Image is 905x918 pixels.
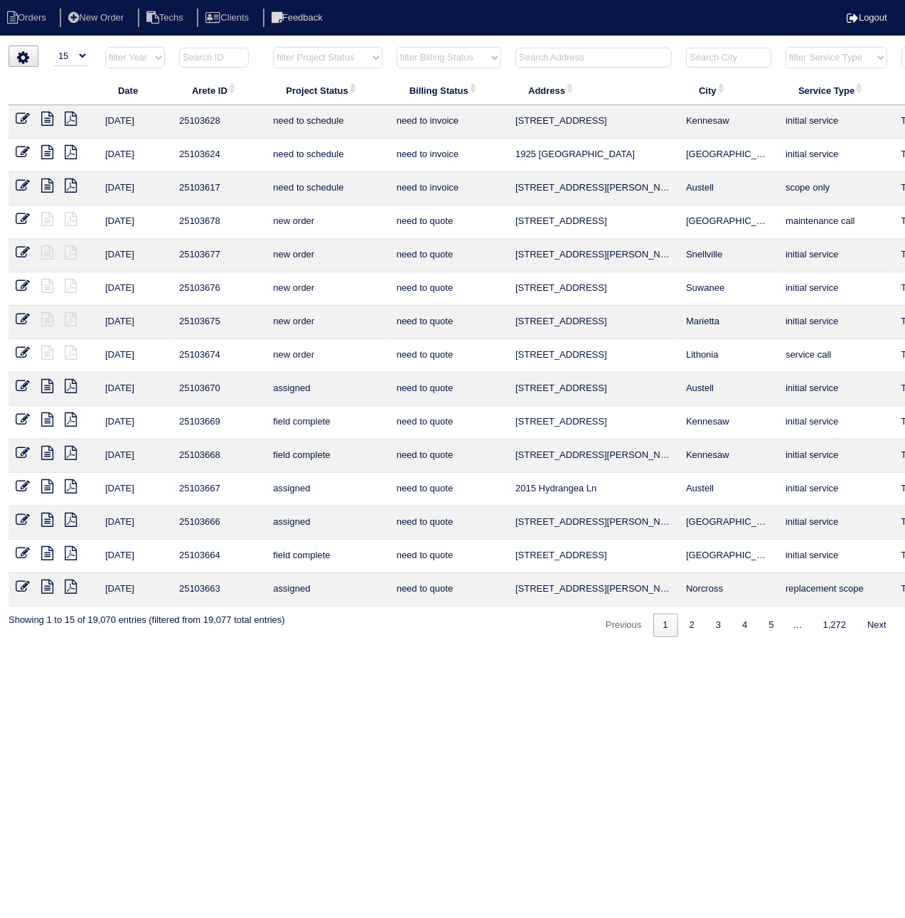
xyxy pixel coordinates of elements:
[390,540,508,573] td: need to quote
[508,506,679,540] td: [STREET_ADDRESS][PERSON_NAME]
[266,75,389,105] th: Project Status: activate to sort column ascending
[172,573,266,607] td: 25103663
[266,272,389,306] td: new order
[390,206,508,239] td: need to quote
[266,406,389,439] td: field complete
[778,573,894,607] td: replacement scope
[197,9,260,28] li: Clients
[98,105,172,139] td: [DATE]
[390,339,508,373] td: need to quote
[98,139,172,172] td: [DATE]
[508,105,679,139] td: [STREET_ADDRESS]
[847,12,887,23] a: Logout
[98,473,172,506] td: [DATE]
[679,439,778,473] td: Kennesaw
[266,573,389,607] td: assigned
[172,373,266,406] td: 25103670
[390,373,508,406] td: need to quote
[390,406,508,439] td: need to quote
[778,473,894,506] td: initial service
[515,48,672,68] input: Search Address
[679,272,778,306] td: Suwanee
[508,272,679,306] td: [STREET_ADDRESS]
[172,206,266,239] td: 25103678
[172,75,266,105] th: Arete ID: activate to sort column ascending
[778,239,894,272] td: initial service
[857,614,896,637] a: Next
[679,339,778,373] td: Lithonia
[732,614,757,637] a: 4
[508,473,679,506] td: 2015 Hydrangea Ln
[98,406,172,439] td: [DATE]
[778,339,894,373] td: service call
[266,105,389,139] td: need to schedule
[508,373,679,406] td: [STREET_ADDRESS]
[778,306,894,339] td: initial service
[172,306,266,339] td: 25103675
[266,306,389,339] td: new order
[60,12,135,23] a: New Order
[680,614,705,637] a: 2
[508,239,679,272] td: [STREET_ADDRESS][PERSON_NAME][PERSON_NAME]
[596,614,652,637] a: Previous
[138,9,195,28] li: Techs
[508,306,679,339] td: [STREET_ADDRESS]
[508,172,679,206] td: [STREET_ADDRESS][PERSON_NAME]
[179,48,249,68] input: Search ID
[263,9,334,28] li: Feedback
[813,614,857,637] a: 1,272
[679,206,778,239] td: [GEOGRAPHIC_DATA]
[390,306,508,339] td: need to quote
[266,540,389,573] td: field complete
[706,614,731,637] a: 3
[266,506,389,540] td: assigned
[266,239,389,272] td: new order
[266,373,389,406] td: assigned
[390,439,508,473] td: need to quote
[679,506,778,540] td: [GEOGRAPHIC_DATA]
[508,339,679,373] td: [STREET_ADDRESS]
[679,75,778,105] th: City: activate to sort column ascending
[778,206,894,239] td: maintenance call
[390,75,508,105] th: Billing Status: activate to sort column ascending
[778,272,894,306] td: initial service
[679,239,778,272] td: Snellville
[778,406,894,439] td: initial service
[98,75,172,105] th: Date
[679,139,778,172] td: [GEOGRAPHIC_DATA]
[172,540,266,573] td: 25103664
[98,339,172,373] td: [DATE]
[390,139,508,172] td: need to invoice
[508,406,679,439] td: [STREET_ADDRESS]
[266,172,389,206] td: need to schedule
[197,12,260,23] a: Clients
[508,439,679,473] td: [STREET_ADDRESS][PERSON_NAME]
[172,473,266,506] td: 25103667
[778,139,894,172] td: initial service
[172,139,266,172] td: 25103624
[98,373,172,406] td: [DATE]
[172,105,266,139] td: 25103628
[60,9,135,28] li: New Order
[759,614,783,637] a: 5
[9,607,285,626] div: Showing 1 to 15 of 19,070 entries (filtered from 19,077 total entries)
[266,339,389,373] td: new order
[98,439,172,473] td: [DATE]
[98,306,172,339] td: [DATE]
[778,506,894,540] td: initial service
[98,272,172,306] td: [DATE]
[98,206,172,239] td: [DATE]
[390,272,508,306] td: need to quote
[172,239,266,272] td: 25103677
[390,506,508,540] td: need to quote
[172,439,266,473] td: 25103668
[98,573,172,607] td: [DATE]
[686,48,771,68] input: Search City
[98,172,172,206] td: [DATE]
[508,206,679,239] td: [STREET_ADDRESS]
[679,373,778,406] td: Austell
[172,406,266,439] td: 25103669
[508,573,679,607] td: [STREET_ADDRESS][PERSON_NAME]
[679,306,778,339] td: Marietta
[778,172,894,206] td: scope only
